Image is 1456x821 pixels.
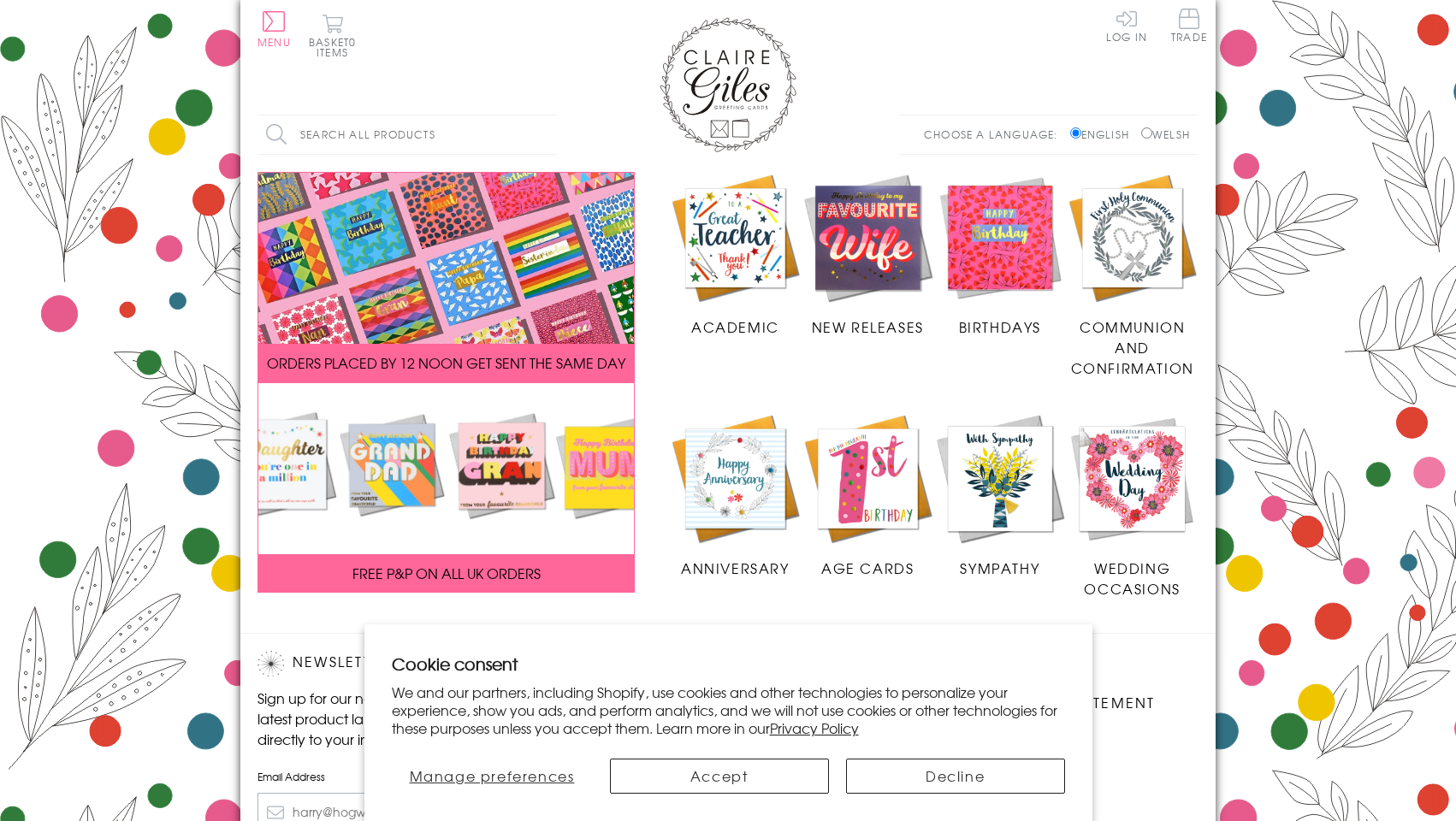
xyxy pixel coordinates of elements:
[257,34,291,50] span: Menu
[1084,558,1180,599] span: Wedding Occasions
[681,558,790,578] span: Anniversary
[267,352,625,373] span: ORDERS PLACED BY 12 NOON GET SENT THE SAME DAY
[392,683,1065,736] p: We and our partners, including Shopify, use cookies and other technologies to personalize your ex...
[392,652,1065,676] h2: Cookie consent
[257,11,291,47] button: Menu
[410,765,575,786] span: Manage preferences
[1071,316,1194,378] span: Communion and Confirmation
[802,412,934,578] a: Age Cards
[257,651,548,676] h2: Newsletter
[352,563,541,583] span: FREE P&P ON ALL UK ORDERS
[309,14,356,57] button: Basket0 items
[1066,412,1199,599] a: Wedding Occasions
[257,769,548,784] label: Email Address
[812,316,924,337] span: New Releases
[934,172,1067,338] a: Birthdays
[1070,127,1081,139] input: English
[1141,127,1152,139] input: Welsh
[821,558,914,578] span: Age Cards
[610,759,829,794] button: Accept
[317,34,356,60] span: 0 items
[660,17,796,152] img: Claire Giles Greetings Cards
[802,172,934,338] a: New Releases
[540,115,557,154] input: Search
[257,688,548,749] p: Sign up for our newsletter to receive the latest product launches, news and offers directly to yo...
[1106,9,1147,42] a: Log In
[1070,127,1138,142] label: English
[846,759,1065,794] button: Decline
[924,127,1067,142] p: Choose a language:
[770,718,859,738] a: Privacy Policy
[257,115,557,154] input: Search all products
[1171,9,1207,42] span: Trade
[960,558,1039,578] span: Sympathy
[669,172,802,338] a: Academic
[934,412,1067,578] a: Sympathy
[959,316,1041,337] span: Birthdays
[1066,172,1199,379] a: Communion and Confirmation
[691,316,779,337] span: Academic
[391,759,592,794] button: Manage preferences
[1141,127,1190,142] label: Welsh
[669,412,802,578] a: Anniversary
[1171,9,1207,45] a: Trade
